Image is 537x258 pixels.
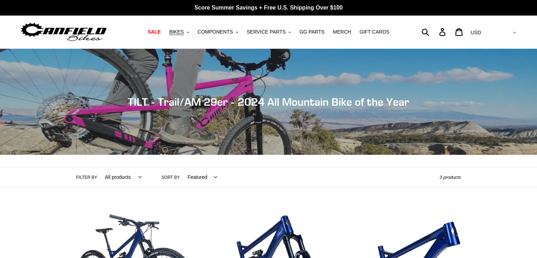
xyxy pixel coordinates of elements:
[425,24,443,40] input: Search
[161,174,180,181] label: Sort by
[440,175,461,180] span: 3 products
[19,21,108,43] img: Canfield Bikes
[356,27,393,37] a: GIFT CARDS
[198,29,233,35] span: COMPONENTS
[299,29,324,35] span: GG PARTS
[247,29,286,35] span: SERVICE PARTS
[296,27,328,37] a: GG PARTS
[144,27,164,37] a: SALE
[148,29,161,35] span: SALE
[194,27,242,37] button: COMPONENTS
[169,29,184,35] span: BIKES
[359,29,389,35] span: GIFT CARDS
[329,27,354,37] a: MERCH
[128,95,409,108] span: TILT - Trail/AM 29er - 2024 All Mountain Bike of the Year
[243,27,294,37] button: SERVICE PARTS
[333,29,351,35] span: MERCH
[76,174,97,181] label: Filter by
[166,27,192,37] button: BIKES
